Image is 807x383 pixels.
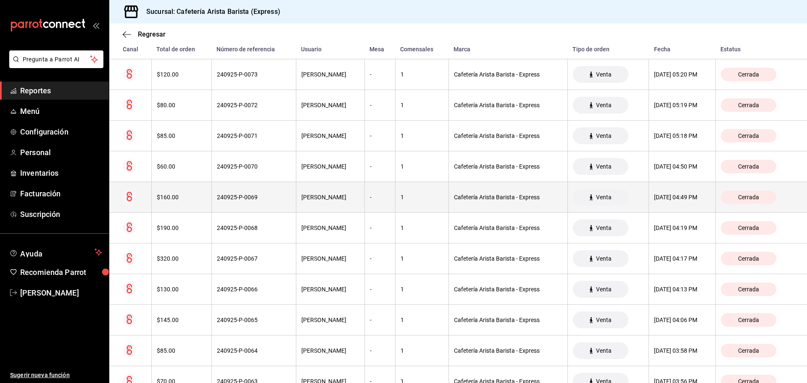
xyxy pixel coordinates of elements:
div: - [370,194,390,201]
div: $85.00 [157,347,206,354]
span: Venta [593,71,615,78]
div: Mesa [369,46,390,53]
div: $120.00 [157,71,206,78]
div: Tipo de orden [572,46,644,53]
div: [PERSON_NAME] [301,163,359,170]
span: [PERSON_NAME] [20,287,102,298]
div: Cafetería Arista Barista - Express [454,317,562,323]
span: Cerrada [735,225,762,231]
div: [PERSON_NAME] [301,317,359,323]
div: [DATE] 05:18 PM [654,132,710,139]
div: 240925-P-0071 [217,132,291,139]
div: 1 [401,286,443,293]
div: - [370,102,390,108]
span: Regresar [138,30,166,38]
span: Personal [20,147,102,158]
div: 240925-P-0066 [217,286,291,293]
span: Configuración [20,126,102,137]
span: Cerrada [735,132,762,139]
span: Venta [593,255,615,262]
div: $85.00 [157,132,206,139]
div: 1 [401,71,443,78]
div: - [370,255,390,262]
span: Venta [593,132,615,139]
span: Venta [593,317,615,323]
span: Cerrada [735,71,762,78]
div: [PERSON_NAME] [301,71,359,78]
div: - [370,71,390,78]
span: Venta [593,102,615,108]
div: 1 [401,132,443,139]
div: 1 [401,255,443,262]
div: 240925-P-0068 [217,225,291,231]
div: Total de orden [156,46,206,53]
div: Cafetería Arista Barista - Express [454,255,562,262]
div: $160.00 [157,194,206,201]
div: [PERSON_NAME] [301,347,359,354]
div: 240925-P-0064 [217,347,291,354]
span: Cerrada [735,286,762,293]
div: Fecha [654,46,710,53]
div: [DATE] 04:06 PM [654,317,710,323]
div: [PERSON_NAME] [301,132,359,139]
div: Comensales [400,46,443,53]
div: 240925-P-0070 [217,163,291,170]
div: 240925-P-0069 [217,194,291,201]
span: Cerrada [735,194,762,201]
div: - [370,225,390,231]
span: Sugerir nueva función [10,371,102,380]
span: Venta [593,347,615,354]
div: Número de referencia [216,46,291,53]
div: Cafetería Arista Barista - Express [454,286,562,293]
div: [PERSON_NAME] [301,194,359,201]
span: Cerrada [735,347,762,354]
div: [DATE] 04:19 PM [654,225,710,231]
div: Canal [123,46,146,53]
div: Cafetería Arista Barista - Express [454,347,562,354]
div: 240925-P-0065 [217,317,291,323]
div: $145.00 [157,317,206,323]
div: $130.00 [157,286,206,293]
div: [PERSON_NAME] [301,225,359,231]
span: Ayuda [20,247,91,257]
div: - [370,347,390,354]
div: $60.00 [157,163,206,170]
div: Marca [454,46,562,53]
span: Recomienda Parrot [20,267,102,278]
div: 240925-P-0067 [217,255,291,262]
div: 240925-P-0072 [217,102,291,108]
span: Venta [593,286,615,293]
div: [DATE] 04:17 PM [654,255,710,262]
div: 1 [401,163,443,170]
div: - [370,317,390,323]
div: $320.00 [157,255,206,262]
div: - [370,163,390,170]
div: $80.00 [157,102,206,108]
div: 1 [401,317,443,323]
div: [DATE] 04:49 PM [654,194,710,201]
div: Usuario [301,46,359,53]
span: Cerrada [735,255,762,262]
div: [DATE] 05:19 PM [654,102,710,108]
div: Cafetería Arista Barista - Express [454,71,562,78]
button: Pregunta a Parrot AI [9,50,103,68]
span: Venta [593,225,615,231]
span: Venta [593,163,615,170]
span: Cerrada [735,102,762,108]
button: Regresar [123,30,166,38]
div: 1 [401,194,443,201]
span: Pregunta a Parrot AI [23,55,90,64]
span: Venta [593,194,615,201]
div: [PERSON_NAME] [301,286,359,293]
div: Cafetería Arista Barista - Express [454,102,562,108]
div: [DATE] 04:50 PM [654,163,710,170]
div: Cafetería Arista Barista - Express [454,194,562,201]
div: Cafetería Arista Barista - Express [454,132,562,139]
div: $190.00 [157,225,206,231]
div: 1 [401,102,443,108]
span: Cerrada [735,163,762,170]
span: Menú [20,106,102,117]
a: Pregunta a Parrot AI [6,61,103,70]
div: - [370,286,390,293]
span: Reportes [20,85,102,96]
